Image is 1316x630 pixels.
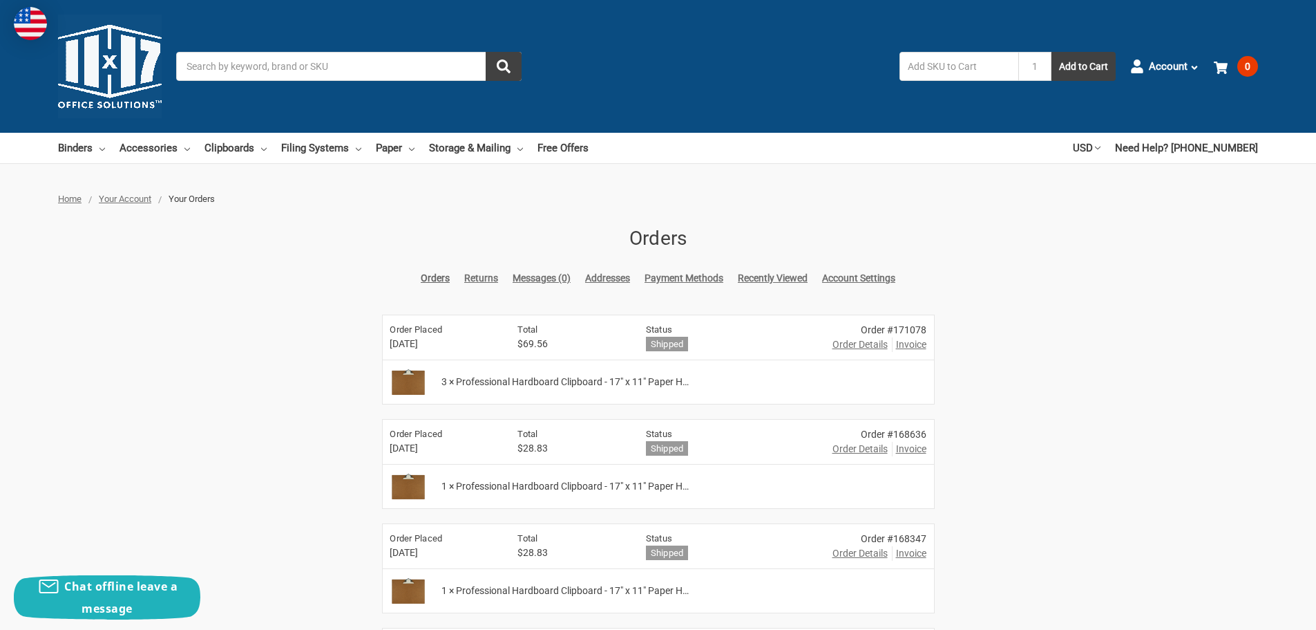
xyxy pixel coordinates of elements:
a: USD [1073,133,1100,163]
button: Chat offline leave a message [14,575,200,620]
a: Messages (0) [513,271,571,286]
span: [DATE] [390,441,495,456]
h6: Total [517,532,623,546]
span: 1 × Professional Hardboard Clipboard - 17" x 11" Paper H… [441,479,689,494]
img: Professional Hardboard Clipboard - 17" x 11" Paper Holder, High-Capacity Jumbo Clip, Moisture Res... [385,470,430,504]
span: $28.83 [517,441,623,456]
span: Your Orders [169,194,215,204]
a: Order Details [832,546,888,561]
h6: Order Placed [390,427,495,441]
span: Account [1149,59,1188,75]
a: Paper [376,133,414,163]
a: Binders [58,133,105,163]
span: [DATE] [390,337,495,351]
h6: Status [646,532,810,546]
span: 3 × Professional Hardboard Clipboard - 17" x 11" Paper H… [441,375,689,389]
span: $28.83 [517,546,623,560]
input: Search by keyword, brand or SKU [176,52,522,81]
a: Orders [421,271,450,286]
div: Order #171078 [832,323,926,337]
h6: Shipped [646,546,689,560]
img: Professional Hardboard Clipboard - 17" x 11" Paper Holder, High-Capacity Jumbo Clip, Moisture Res... [385,574,430,609]
h6: Total [517,427,623,441]
h1: Orders [382,224,935,253]
img: duty and tax information for United States [14,7,47,40]
h6: Total [517,323,623,337]
h6: Status [646,427,810,441]
a: Account Settings [822,271,895,286]
span: Invoice [896,337,926,352]
button: Add to Cart [1051,52,1116,81]
a: Returns [464,271,498,286]
a: Order Details [832,337,888,352]
input: Add SKU to Cart [899,52,1018,81]
span: 0 [1237,56,1258,77]
a: Account [1130,48,1199,84]
a: Free Offers [537,133,589,163]
span: Invoice [896,442,926,456]
img: Professional Hardboard Clipboard - 17" x 11" Paper Holder, High-Capacity Jumbo Clip, Moisture Res... [385,365,430,400]
h6: Status [646,323,810,337]
span: 1 × Professional Hardboard Clipboard - 17" x 11" Paper H… [441,584,689,598]
img: 11x17.com [58,15,162,118]
h6: Shipped [646,337,689,351]
h6: Order Placed [390,323,495,337]
a: Recently Viewed [738,271,808,286]
a: Home [58,194,82,204]
div: Order #168347 [832,532,926,546]
a: Storage & Mailing [429,133,523,163]
a: 0 [1214,48,1258,84]
h6: Shipped [646,441,689,456]
a: Filing Systems [281,133,361,163]
span: Chat offline leave a message [64,579,178,616]
div: Order #168636 [832,427,926,442]
span: Invoice [896,546,926,561]
span: $69.56 [517,337,623,351]
a: Payment Methods [645,271,723,286]
a: Order Details [832,442,888,456]
a: Clipboards [204,133,267,163]
a: Accessories [120,133,190,163]
h6: Order Placed [390,532,495,546]
a: Your Account [99,194,151,204]
span: [DATE] [390,546,495,560]
a: Need Help? [PHONE_NUMBER] [1115,133,1258,163]
a: Addresses [585,271,630,286]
